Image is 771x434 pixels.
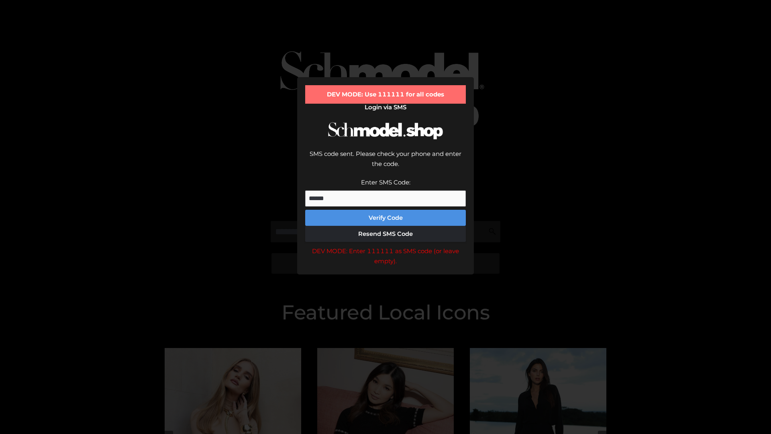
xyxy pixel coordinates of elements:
label: Enter SMS Code: [361,178,410,186]
div: DEV MODE: Enter 111111 as SMS code (or leave empty). [305,246,466,266]
img: Schmodel Logo [325,115,446,147]
button: Resend SMS Code [305,226,466,242]
div: DEV MODE: Use 111111 for all codes [305,85,466,104]
button: Verify Code [305,210,466,226]
div: SMS code sent. Please check your phone and enter the code. [305,149,466,177]
h2: Login via SMS [305,104,466,111]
